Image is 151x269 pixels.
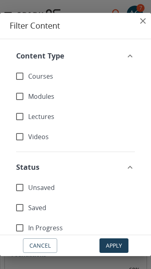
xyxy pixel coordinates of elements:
[99,238,128,253] button: Apply
[10,46,141,66] button: Content Type
[28,132,135,142] span: Videos
[28,203,135,213] span: Saved
[10,157,141,177] button: Status
[16,50,64,61] span: Content Type
[135,13,151,29] button: close
[16,162,39,173] span: Status
[28,112,135,121] span: Lectures
[28,72,135,81] span: Courses
[28,183,135,192] span: Unsaved
[28,223,135,233] span: In Progress
[28,92,135,101] span: Modules
[23,238,57,253] button: Cancel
